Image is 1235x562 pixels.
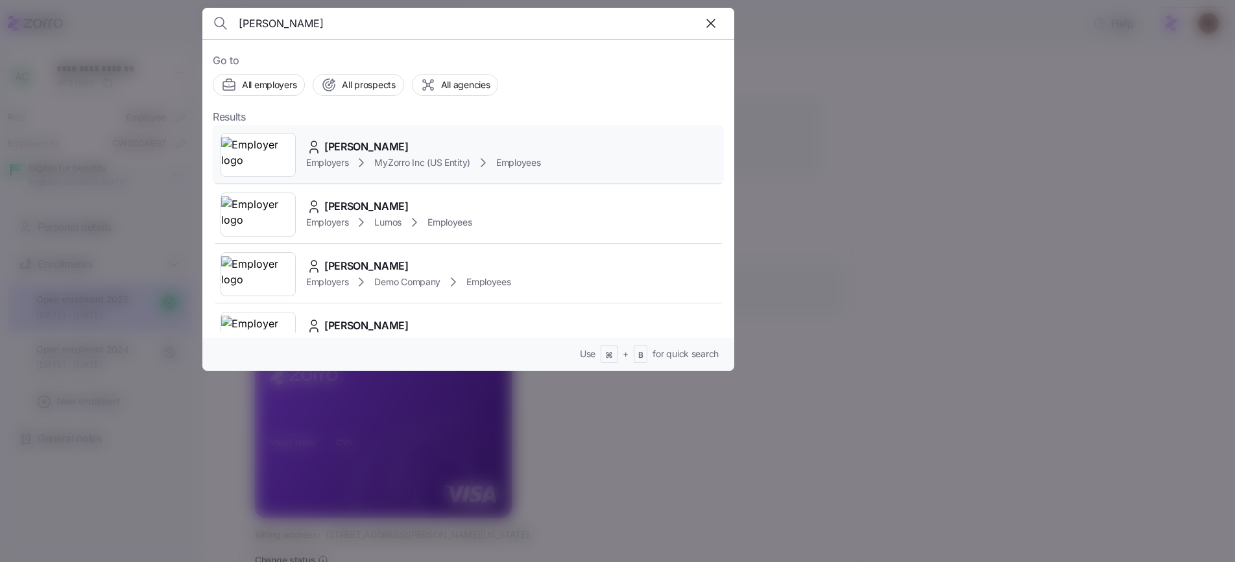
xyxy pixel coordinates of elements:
span: Employees [466,275,510,288]
span: for quick search [653,347,719,360]
span: [PERSON_NAME] [324,139,409,155]
span: [PERSON_NAME] [324,318,409,334]
span: Go to [213,53,724,69]
span: All employers [242,78,296,91]
span: [PERSON_NAME] [324,198,409,215]
button: All employers [213,74,305,96]
span: Employees [427,216,472,229]
span: ⌘ [605,350,613,361]
span: + [623,347,629,360]
span: Employers [306,156,348,169]
span: Employers [306,275,348,288]
button: All prospects [313,74,403,96]
img: Employer logo [221,316,295,352]
img: Employer logo [221,196,295,233]
span: Employees [496,156,540,169]
span: Use [580,347,595,360]
span: Demo Company [374,275,440,288]
span: B [638,350,643,361]
span: MyZorro Inc (US Entity) [374,156,470,169]
span: All agencies [441,78,490,91]
img: Employer logo [221,256,295,292]
span: [PERSON_NAME] [324,258,409,274]
button: All agencies [412,74,499,96]
span: All prospects [342,78,395,91]
span: Lumos [374,216,402,229]
span: Employers [306,216,348,229]
span: Results [213,109,246,125]
img: Employer logo [221,137,295,173]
